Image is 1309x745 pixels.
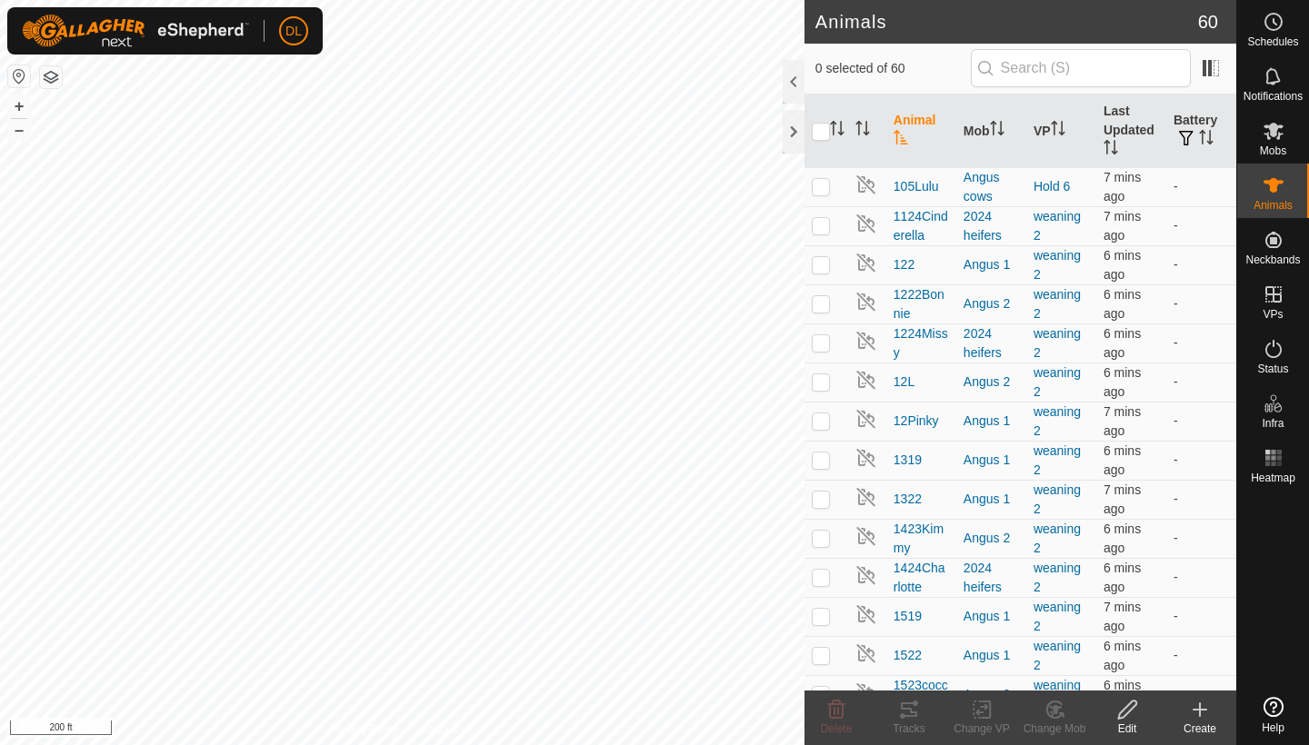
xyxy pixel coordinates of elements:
span: 30 Aug 2025 at 7:56 am [1104,521,1141,555]
span: 30 Aug 2025 at 7:56 am [1104,326,1141,360]
p-sorticon: Activate to sort [1199,133,1214,147]
button: + [8,95,30,117]
span: 30 Aug 2025 at 7:56 am [1104,365,1141,399]
div: Angus cows [964,168,1019,206]
span: 30 Aug 2025 at 7:55 am [1104,287,1141,321]
td: - [1166,206,1236,245]
span: Heatmap [1251,472,1295,483]
td: - [1166,323,1236,363]
h2: Animals [815,11,1198,33]
th: Mob [956,94,1026,168]
div: Angus 1 [964,607,1019,626]
img: returning off [855,681,877,703]
div: Angus 1 [964,490,1019,509]
span: 30 Aug 2025 at 7:56 am [1104,561,1141,594]
span: Neckbands [1245,254,1300,265]
td: - [1166,480,1236,519]
span: 1423Kimmy [894,520,949,558]
p-sorticon: Activate to sort [1104,143,1118,157]
td: - [1166,558,1236,597]
img: Gallagher Logo [22,15,249,47]
td: - [1166,245,1236,284]
span: Delete [821,722,853,735]
div: Angus 1 [964,646,1019,665]
div: Angus 2 [964,685,1019,704]
div: Change VP [945,720,1018,737]
input: Search (S) [971,49,1191,87]
div: Angus 2 [964,529,1019,548]
td: - [1166,597,1236,636]
div: Angus 1 [964,451,1019,470]
p-sorticon: Activate to sort [855,124,870,138]
span: 1124Cinderella [894,207,949,245]
div: 2024 heifers [964,559,1019,597]
span: 1322 [894,490,922,509]
span: 30 Aug 2025 at 7:55 am [1104,209,1141,243]
span: 1222Bonnie [894,285,949,323]
img: returning off [855,564,877,586]
span: 30 Aug 2025 at 7:56 am [1104,678,1141,711]
img: returning off [855,447,877,469]
div: Angus 1 [964,412,1019,431]
td: - [1166,519,1236,558]
span: 1523cocco [894,676,949,714]
td: - [1166,675,1236,714]
span: 0 selected of 60 [815,59,971,78]
span: 1319 [894,451,922,470]
a: weaning 2 [1034,209,1081,243]
img: returning off [855,330,877,352]
div: 2024 heifers [964,324,1019,363]
span: 1519 [894,607,922,626]
span: DL [285,22,302,41]
a: weaning 2 [1034,678,1081,711]
td: - [1166,167,1236,206]
span: 30 Aug 2025 at 7:55 am [1104,170,1141,204]
div: Edit [1091,720,1164,737]
span: 1224Missy [894,324,949,363]
th: VP [1026,94,1096,168]
span: 30 Aug 2025 at 7:55 am [1104,443,1141,477]
a: weaning 2 [1034,561,1081,594]
div: Tracks [873,720,945,737]
div: Angus 1 [964,255,1019,274]
span: Mobs [1260,145,1286,156]
span: 30 Aug 2025 at 7:55 am [1104,600,1141,633]
p-sorticon: Activate to sort [894,133,908,147]
span: 12L [894,372,914,392]
div: Change Mob [1018,720,1091,737]
a: weaning 2 [1034,482,1081,516]
span: Animals [1254,200,1293,211]
div: Angus 2 [964,372,1019,392]
img: returning off [855,603,877,625]
a: weaning 2 [1034,287,1081,321]
span: Schedules [1247,36,1298,47]
a: weaning 2 [1034,443,1081,477]
span: 122 [894,255,914,274]
img: returning off [855,213,877,234]
a: weaning 2 [1034,248,1081,282]
td: - [1166,284,1236,323]
span: Help [1262,722,1284,733]
a: weaning 2 [1034,600,1081,633]
img: returning off [855,408,877,430]
a: weaning 2 [1034,639,1081,672]
a: weaning 2 [1034,326,1081,360]
span: 1522 [894,646,922,665]
a: weaning 2 [1034,404,1081,438]
a: weaning 2 [1034,365,1081,399]
span: 12Pinky [894,412,939,431]
button: Reset Map [8,65,30,87]
img: returning off [855,642,877,664]
span: 30 Aug 2025 at 7:56 am [1104,248,1141,282]
div: Create [1164,720,1236,737]
td: - [1166,363,1236,402]
span: 30 Aug 2025 at 7:55 am [1104,404,1141,438]
img: returning off [855,174,877,195]
div: Angus 2 [964,294,1019,313]
a: Contact Us [420,721,474,738]
p-sorticon: Activate to sort [990,124,1004,138]
img: returning off [855,525,877,547]
span: 30 Aug 2025 at 7:55 am [1104,482,1141,516]
span: 105Lulu [894,177,939,196]
span: Notifications [1244,91,1303,102]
